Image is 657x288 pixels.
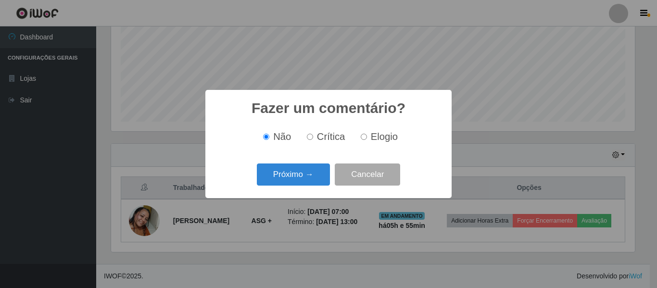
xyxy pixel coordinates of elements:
input: Crítica [307,134,313,140]
button: Próximo → [257,163,330,186]
span: Não [273,131,291,142]
input: Não [263,134,269,140]
button: Cancelar [335,163,400,186]
input: Elogio [361,134,367,140]
h2: Fazer um comentário? [252,100,405,117]
span: Crítica [317,131,345,142]
span: Elogio [371,131,398,142]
